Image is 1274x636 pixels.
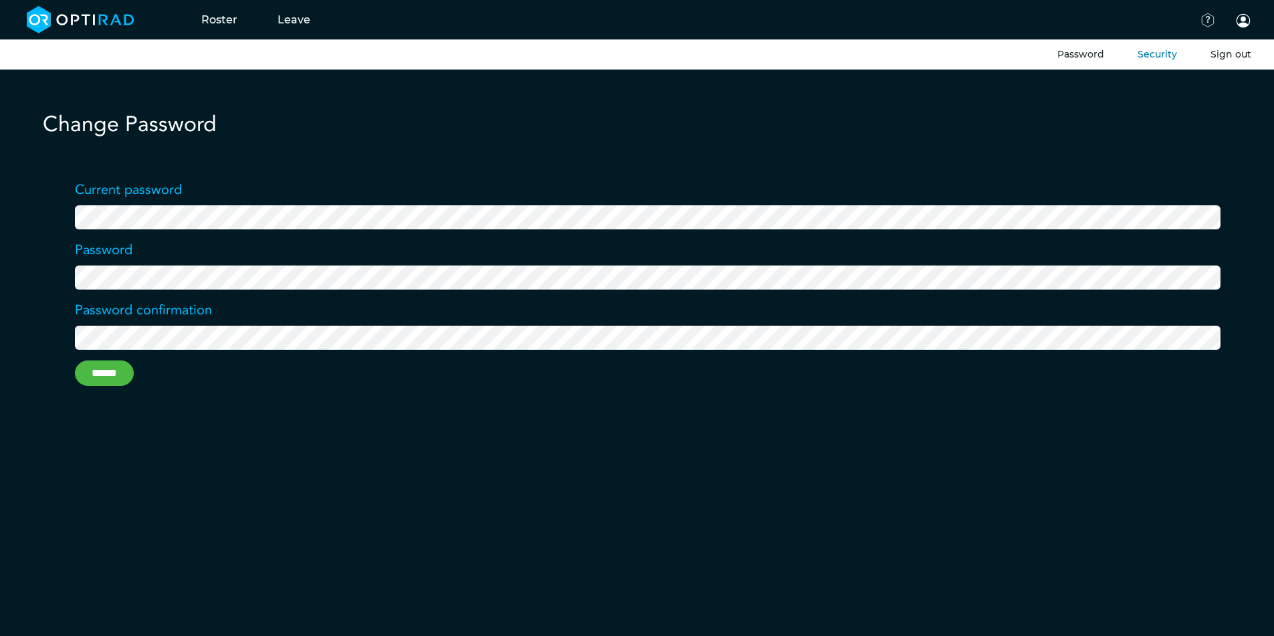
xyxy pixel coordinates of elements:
[75,180,182,200] label: Current password
[43,112,1253,137] h1: Change Password
[27,6,134,33] img: brand-opti-rad-logos-blue-and-white-d2f68631ba2948856bd03f2d395fb146ddc8fb01b4b6e9315ea85fa773367...
[75,300,212,320] label: Password confirmation
[1057,48,1104,60] a: Password
[1210,47,1251,62] button: Sign out
[1138,48,1177,60] a: Security
[75,240,132,260] label: Password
